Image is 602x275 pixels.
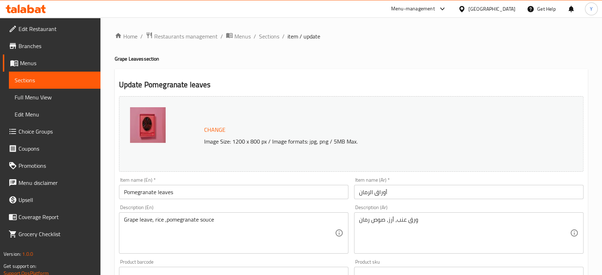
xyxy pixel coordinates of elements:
[130,107,166,143] img: Pomegranate_leaves638950008534415709.jpg
[19,42,95,50] span: Branches
[146,32,218,41] a: Restaurants management
[3,225,100,243] a: Grocery Checklist
[391,5,435,13] div: Menu-management
[9,106,100,123] a: Edit Menu
[19,144,95,153] span: Coupons
[20,59,95,67] span: Menus
[3,37,100,55] a: Branches
[124,216,335,250] textarea: Grape leave, rice ,pomegranate souce
[115,32,137,41] a: Home
[226,32,251,41] a: Menus
[119,185,348,199] input: Enter name En
[22,249,33,259] span: 1.0.0
[3,55,100,72] a: Menus
[119,79,583,90] h2: Update Pomegranate leaves
[19,230,95,238] span: Grocery Checklist
[4,249,21,259] span: Version:
[590,5,593,13] span: Y
[115,55,588,62] h4: Grape Leaves section
[259,32,279,41] a: Sections
[287,32,320,41] span: item / update
[3,191,100,208] a: Upsell
[19,196,95,204] span: Upsell
[3,208,100,225] a: Coverage Report
[15,93,95,102] span: Full Menu View
[254,32,256,41] li: /
[3,140,100,157] a: Coupons
[3,20,100,37] a: Edit Restaurant
[19,213,95,221] span: Coverage Report
[9,72,100,89] a: Sections
[4,261,36,271] span: Get support on:
[3,123,100,140] a: Choice Groups
[204,125,225,135] span: Change
[19,25,95,33] span: Edit Restaurant
[359,216,570,250] textarea: ورق عنب، أرز، صوص رمان
[3,157,100,174] a: Promotions
[140,32,143,41] li: /
[115,32,588,41] nav: breadcrumb
[282,32,285,41] li: /
[19,161,95,170] span: Promotions
[15,110,95,119] span: Edit Menu
[201,123,228,137] button: Change
[154,32,218,41] span: Restaurants management
[201,137,533,146] p: Image Size: 1200 x 800 px / Image formats: jpg, png / 5MB Max.
[19,127,95,136] span: Choice Groups
[220,32,223,41] li: /
[468,5,515,13] div: [GEOGRAPHIC_DATA]
[15,76,95,84] span: Sections
[234,32,251,41] span: Menus
[9,89,100,106] a: Full Menu View
[3,174,100,191] a: Menu disclaimer
[354,185,583,199] input: Enter name Ar
[19,178,95,187] span: Menu disclaimer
